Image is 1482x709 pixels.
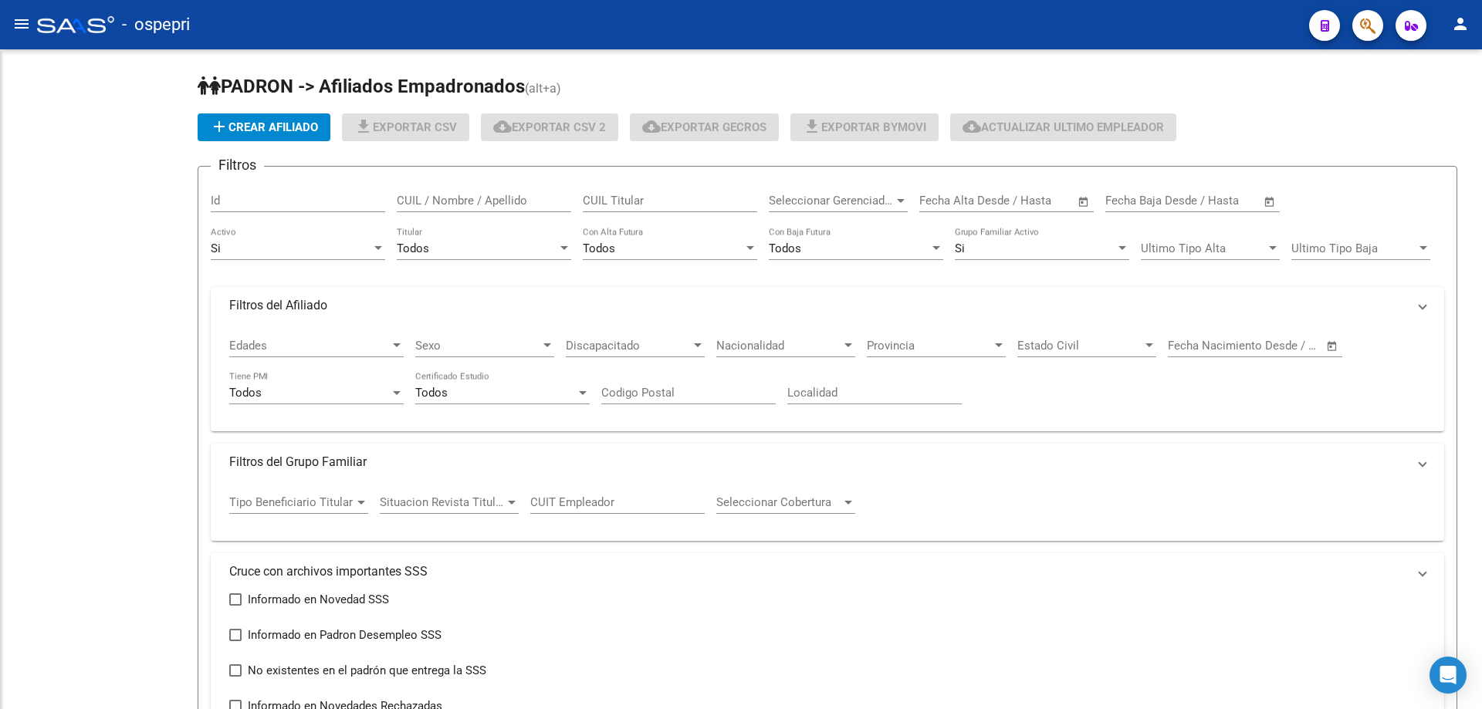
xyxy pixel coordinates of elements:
[803,120,926,134] span: Exportar Bymovi
[525,81,561,96] span: (alt+a)
[1324,337,1342,355] button: Open calendar
[248,626,442,644] span: Informado en Padron Desempleo SSS
[1169,194,1244,208] input: End date
[1168,339,1218,353] input: Start date
[198,113,330,141] button: Crear Afiliado
[963,117,981,136] mat-icon: cloud_download
[1261,193,1279,211] button: Open calendar
[803,117,821,136] mat-icon: file_download
[342,113,469,141] button: Exportar CSV
[950,113,1176,141] button: Actualizar ultimo Empleador
[1141,241,1266,255] span: Ultimo Tipo Alta
[210,120,318,134] span: Crear Afiliado
[493,120,606,134] span: Exportar CSV 2
[248,590,389,609] span: Informado en Novedad SSS
[198,76,525,97] span: PADRON -> Afiliados Empadronados
[211,481,1444,541] div: Filtros del Grupo Familiar
[229,339,390,353] span: Edades
[790,113,939,141] button: Exportar Bymovi
[1075,193,1093,211] button: Open calendar
[354,117,373,136] mat-icon: file_download
[229,386,262,400] span: Todos
[211,553,1444,590] mat-expansion-panel-header: Cruce con archivos importantes SSS
[642,117,661,136] mat-icon: cloud_download
[229,495,354,509] span: Tipo Beneficiario Titular
[1451,15,1470,33] mat-icon: person
[380,495,505,509] span: Situacion Revista Titular
[769,241,801,255] span: Todos
[983,194,1058,208] input: End date
[248,661,486,680] span: No existentes en el padrón que entrega la SSS
[211,287,1444,324] mat-expansion-panel-header: Filtros del Afiliado
[354,120,457,134] span: Exportar CSV
[1105,194,1155,208] input: Start date
[493,117,512,136] mat-icon: cloud_download
[716,339,841,353] span: Nacionalidad
[397,241,429,255] span: Todos
[415,339,540,353] span: Sexo
[211,324,1444,432] div: Filtros del Afiliado
[867,339,992,353] span: Provincia
[583,241,615,255] span: Todos
[1291,241,1416,255] span: Ultimo Tipo Baja
[716,495,841,509] span: Seleccionar Cobertura
[415,386,448,400] span: Todos
[12,15,31,33] mat-icon: menu
[211,154,264,176] h3: Filtros
[1232,339,1307,353] input: End date
[955,241,965,255] span: Si
[211,444,1444,481] mat-expansion-panel-header: Filtros del Grupo Familiar
[963,120,1164,134] span: Actualizar ultimo Empleador
[769,194,894,208] span: Seleccionar Gerenciador
[1017,339,1142,353] span: Estado Civil
[229,297,1407,314] mat-panel-title: Filtros del Afiliado
[481,113,618,141] button: Exportar CSV 2
[229,563,1407,580] mat-panel-title: Cruce con archivos importantes SSS
[211,241,221,255] span: Si
[566,339,691,353] span: Discapacitado
[919,194,969,208] input: Start date
[642,120,766,134] span: Exportar GECROS
[1430,657,1467,694] div: Open Intercom Messenger
[210,117,228,136] mat-icon: add
[122,8,190,42] span: - ospepri
[229,454,1407,471] mat-panel-title: Filtros del Grupo Familiar
[630,113,779,141] button: Exportar GECROS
